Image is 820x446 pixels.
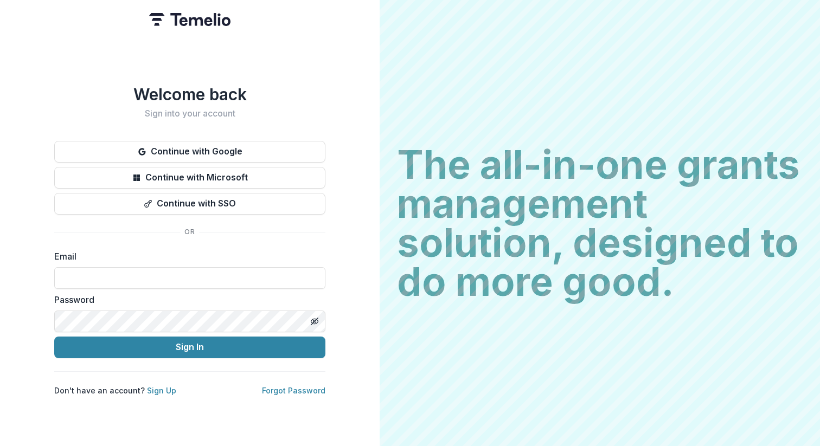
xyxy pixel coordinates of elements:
button: Continue with SSO [54,193,325,215]
p: Don't have an account? [54,385,176,396]
h2: Sign into your account [54,108,325,119]
a: Forgot Password [262,386,325,395]
button: Continue with Google [54,141,325,163]
label: Email [54,250,319,263]
button: Continue with Microsoft [54,167,325,189]
label: Password [54,293,319,306]
button: Sign In [54,337,325,358]
button: Toggle password visibility [306,313,323,330]
h1: Welcome back [54,85,325,104]
img: Temelio [149,13,230,26]
a: Sign Up [147,386,176,395]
